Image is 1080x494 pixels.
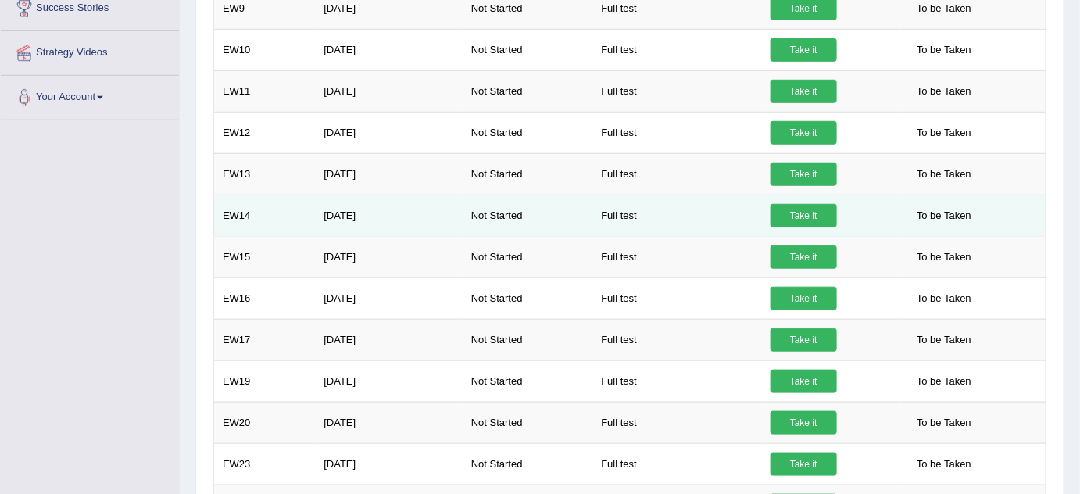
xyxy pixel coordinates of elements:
span: To be Taken [909,287,979,310]
span: To be Taken [909,163,979,186]
td: Full test [592,112,761,153]
td: EW17 [214,319,316,360]
td: Full test [592,195,761,236]
td: [DATE] [315,29,463,70]
a: Take it [771,80,837,103]
td: Not Started [463,360,593,402]
a: Take it [771,38,837,62]
td: Not Started [463,70,593,112]
td: [DATE] [315,112,463,153]
a: Your Account [1,76,179,115]
td: [DATE] [315,153,463,195]
td: EW15 [214,236,316,277]
a: Take it [771,370,837,393]
td: [DATE] [315,402,463,443]
td: Not Started [463,402,593,443]
td: Not Started [463,153,593,195]
td: EW16 [214,277,316,319]
td: Not Started [463,112,593,153]
td: [DATE] [315,236,463,277]
td: [DATE] [315,277,463,319]
td: Not Started [463,236,593,277]
td: Full test [592,360,761,402]
a: Take it [771,163,837,186]
td: Full test [592,277,761,319]
a: Strategy Videos [1,31,179,70]
td: [DATE] [315,443,463,485]
a: Take it [771,204,837,227]
span: To be Taken [909,453,979,476]
span: To be Taken [909,245,979,269]
span: To be Taken [909,121,979,145]
span: To be Taken [909,370,979,393]
td: EW19 [214,360,316,402]
a: Take it [771,245,837,269]
span: To be Taken [909,80,979,103]
td: EW23 [214,443,316,485]
td: Not Started [463,29,593,70]
td: Full test [592,236,761,277]
td: Full test [592,443,761,485]
span: To be Taken [909,38,979,62]
td: EW13 [214,153,316,195]
a: Take it [771,287,837,310]
td: EW14 [214,195,316,236]
a: Take it [771,453,837,476]
td: EW12 [214,112,316,153]
td: EW10 [214,29,316,70]
td: [DATE] [315,319,463,360]
td: [DATE] [315,360,463,402]
span: To be Taken [909,204,979,227]
td: EW11 [214,70,316,112]
td: Not Started [463,277,593,319]
td: [DATE] [315,195,463,236]
td: Not Started [463,319,593,360]
td: Full test [592,402,761,443]
td: Not Started [463,443,593,485]
span: To be Taken [909,328,979,352]
a: Take it [771,328,837,352]
a: Take it [771,121,837,145]
td: Full test [592,153,761,195]
td: EW20 [214,402,316,443]
td: Not Started [463,195,593,236]
td: [DATE] [315,70,463,112]
td: Full test [592,70,761,112]
td: Full test [592,29,761,70]
a: Take it [771,411,837,435]
td: Full test [592,319,761,360]
span: To be Taken [909,411,979,435]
